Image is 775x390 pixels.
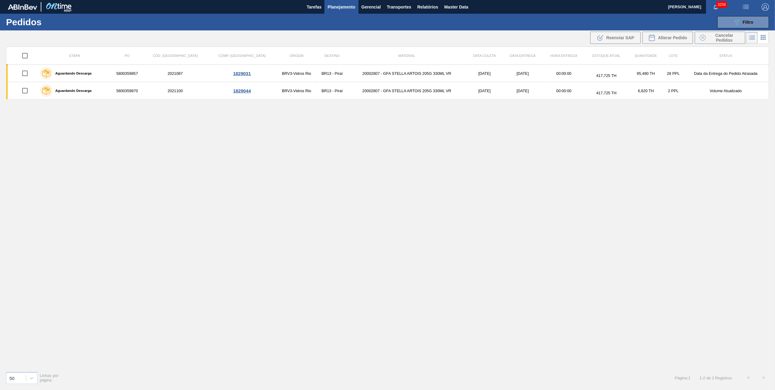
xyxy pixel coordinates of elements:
td: 2 PPL [664,82,683,99]
span: Master Data [444,3,468,11]
span: Hora Entrega [550,54,577,57]
span: 417,725 TH [596,91,617,95]
div: 50 [9,375,15,381]
button: Filtro [717,16,769,28]
span: Etapa [69,54,80,57]
td: [DATE] [503,82,543,99]
span: Linhas por página [40,373,59,382]
span: Planejamento [327,3,355,11]
span: Filtro [743,20,753,25]
td: 6,820 TH [628,82,663,99]
button: < [741,370,756,385]
h1: Pedidos [6,19,101,26]
td: [DATE] [503,65,543,82]
img: userActions [742,3,749,11]
td: 2021087 [143,65,208,82]
td: BR13 - Piraí [317,65,347,82]
td: [DATE] [466,82,503,99]
td: 00:00:00 [543,65,585,82]
div: Reenviar SAP [590,32,641,44]
td: BRV3-Vidros Rio [276,65,317,82]
div: Cancelar Pedidos em Massa [695,32,745,44]
td: BRV3-Vidros Rio [276,82,317,99]
span: Estoque atual [592,54,620,57]
span: Reenviar SAP [606,35,634,40]
span: Quantidade [635,54,657,57]
span: PO [125,54,130,57]
span: Comp. [GEOGRAPHIC_DATA] [218,54,265,57]
button: > [756,370,771,385]
img: Logout [762,3,769,11]
td: Data da Entrega do Pedido Atrasada [683,65,769,82]
span: Material [398,54,415,57]
button: Cancelar Pedidos [695,32,745,44]
span: Alterar Pedido [658,35,687,40]
td: 28 PPL [664,65,683,82]
td: 95,480 TH [628,65,663,82]
span: 417,725 TH [596,73,617,78]
td: 20002807 - GFA STELLA ARTOIS 205G 330ML VR [347,82,466,99]
div: 1829031 [209,71,275,76]
div: Visão em Cards [758,32,769,44]
td: [DATE] [466,65,503,82]
td: 5800359870 [112,82,142,99]
span: Destino [324,54,340,57]
span: Origem [290,54,303,57]
span: Cancelar Pedidos [708,33,740,43]
span: 3258 [716,1,727,8]
span: Cód. [GEOGRAPHIC_DATA] [153,54,198,57]
div: Alterar Pedido [642,32,693,44]
div: 1829044 [209,88,275,93]
button: Notificações [706,3,725,11]
img: TNhmsLtSVTkK8tSr43FrP2fwEKptu5GPRR3wAAAABJRU5ErkJggg== [8,4,37,10]
td: 2021100 [143,82,208,99]
a: Aguardando Descarga58003598572021087BRV3-Vidros RioBR13 - Piraí20002807 - GFA STELLA ARTOIS 205G ... [6,65,769,82]
td: 00:00:00 [543,82,585,99]
span: Relatórios [417,3,438,11]
span: Lote [669,54,678,57]
td: BR13 - Piraí [317,82,347,99]
span: Data coleta [473,54,496,57]
td: 20002807 - GFA STELLA ARTOIS 205G 330ML VR [347,65,466,82]
span: Data entrega [510,54,536,57]
td: Volume Atualizado [683,82,769,99]
span: 1 - 2 de 2 Registros [700,376,732,380]
span: Gerencial [362,3,381,11]
span: Tarefas [307,3,322,11]
label: Aguardando Descarga [52,71,92,75]
a: Aguardando Descarga58003598702021100BRV3-Vidros RioBR13 - Piraí20002807 - GFA STELLA ARTOIS 205G ... [6,82,769,99]
label: Aguardando Descarga [52,89,92,92]
div: Visão em Lista [746,32,758,44]
span: Transportes [387,3,411,11]
span: Página : 1 [675,376,690,380]
td: 5800359857 [112,65,142,82]
span: Status [719,54,732,57]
